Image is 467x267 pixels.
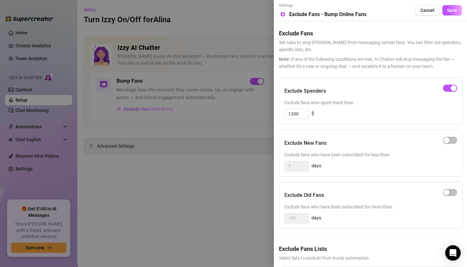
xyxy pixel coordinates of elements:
[284,99,457,106] span: Exclude fans who spent more than:
[284,151,457,158] span: Exclude fans who have been subscribed for less than:
[279,56,462,70] span: If any of the following conditions are met, AI Chatter will stop messaging the fan — whether it's...
[284,191,324,199] h5: Exclude Old Fans
[279,254,462,262] span: Select lists to exclude from bump automation.
[279,3,367,9] span: Settings
[279,57,290,62] span: Note:
[279,244,462,253] h5: Exclude Fans Lists
[284,203,457,210] span: Exclude fans who have been subscribed for more than:
[420,8,434,13] span: Cancel
[289,11,367,18] h5: Exclude Fans - Bump Online Fans
[447,8,457,13] span: Save
[442,5,462,15] button: Save
[311,214,321,222] span: days
[284,87,326,95] h5: Exclude Spenders
[284,139,327,147] h5: Exclude New Fans
[311,162,321,170] span: days
[311,110,314,118] span: $
[415,5,440,15] button: Cancel
[279,29,462,38] h5: Exclude Fans
[279,39,462,53] span: Set rules to stop [PERSON_NAME] from messaging certain fans. You can filter out spenders, specifi...
[445,245,461,261] div: Open Intercom Messenger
